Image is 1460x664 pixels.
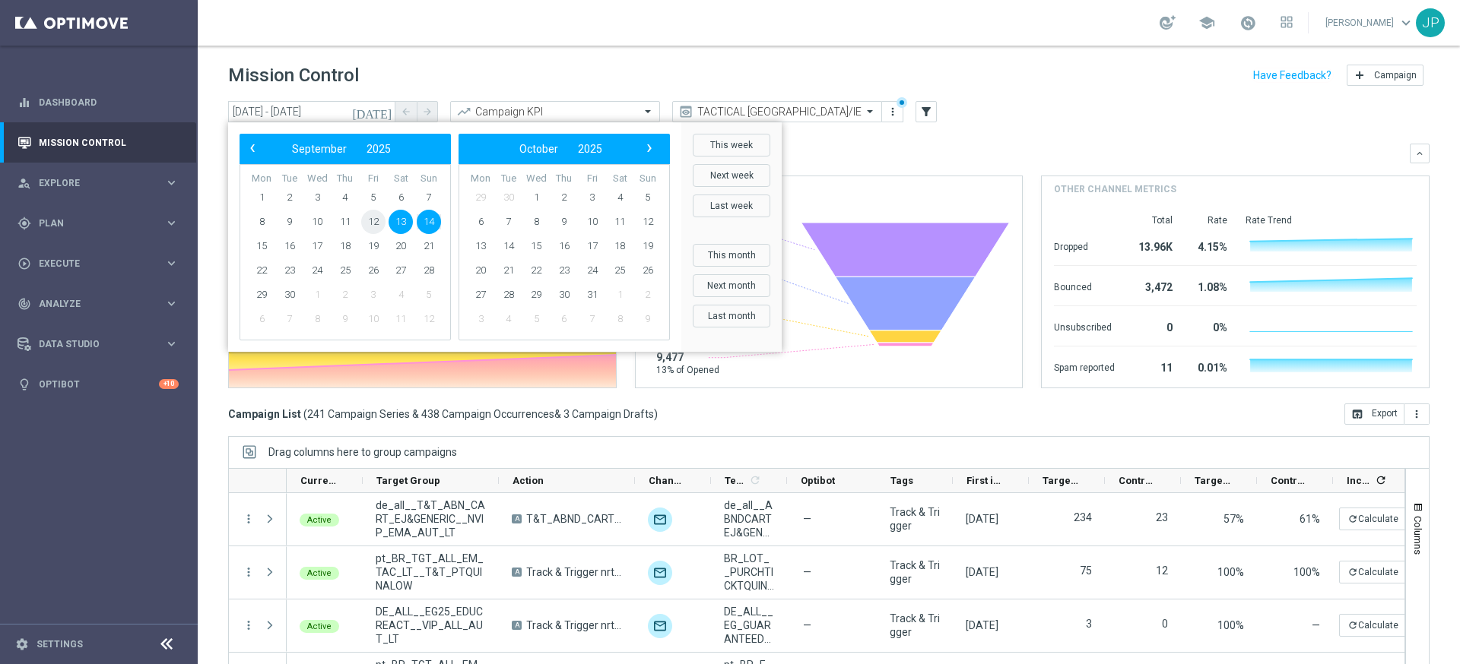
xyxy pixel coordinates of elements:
[450,101,660,122] ng-select: Campaign KPI
[333,185,357,210] span: 4
[580,258,605,283] span: 24
[552,258,576,283] span: 23
[305,283,329,307] span: 1
[890,612,940,639] span: Track & Trigger
[278,185,302,210] span: 2
[300,565,339,580] colored-tag: Active
[278,307,302,331] span: 7
[1054,233,1115,258] div: Dropped
[1054,354,1115,378] div: Spam reported
[17,338,179,350] button: Data Studio keyboard_arrow_right
[693,244,770,267] button: This month
[417,307,441,331] span: 12
[1300,513,1320,525] span: 61%
[359,172,387,185] th: weekday
[17,96,179,109] button: equalizer Dashboard
[357,139,401,159] button: 2025
[552,210,576,234] span: 9
[1043,475,1079,486] span: Targeted Customers
[1119,475,1155,486] span: Control Customers
[468,307,493,331] span: 3
[608,258,632,283] span: 25
[1354,69,1366,81] i: add
[1339,561,1407,583] button: refreshCalculate
[242,565,255,579] button: more_vert
[17,378,179,390] button: lightbulb Optibot +10
[724,552,774,593] span: BR_LOT__PURCHTICKTQUINALOW2__ALL_EMA_T&T_LT
[228,122,782,352] bs-daterangepicker-container: calendar
[228,65,359,87] h1: Mission Control
[389,234,413,258] span: 20
[747,472,761,489] span: Calculate column
[39,364,159,404] a: Optibot
[17,298,179,310] button: track_changes Analyze keyboard_arrow_right
[1191,274,1227,298] div: 1.08%
[693,134,770,157] button: This week
[17,137,179,149] button: Mission Control
[1324,11,1416,34] a: [PERSON_NAME]keyboard_arrow_down
[1198,14,1215,31] span: school
[803,618,811,632] span: —
[524,283,548,307] span: 29
[276,172,304,185] th: weekday
[919,105,933,119] i: filter_alt
[300,512,339,526] colored-tag: Active
[916,101,937,122] button: filter_alt
[803,512,811,526] span: —
[333,283,357,307] span: 2
[376,475,440,486] span: Target Group
[636,234,660,258] span: 19
[333,210,357,234] span: 11
[307,568,332,578] span: Active
[242,618,255,632] button: more_vert
[524,210,548,234] span: 8
[1191,354,1227,378] div: 0.01%
[678,104,693,119] i: preview
[268,446,457,458] div: Row Groups
[803,565,811,579] span: —
[17,217,179,229] button: gps_fixed Plan keyboard_arrow_right
[524,307,548,331] span: 5
[417,101,438,122] button: arrow_forward
[242,512,255,526] i: more_vert
[1195,475,1231,486] span: Targeted Response Rate
[966,475,1003,486] span: First in Range
[17,258,179,270] button: play_circle_outline Execute keyboard_arrow_right
[228,407,658,421] h3: Campaign List
[287,493,1413,546] div: Press SPACE to select this row.
[333,307,357,331] span: 9
[1246,214,1417,226] div: Rate Trend
[1086,617,1092,631] label: 3
[278,283,302,307] span: 30
[649,475,685,486] span: Channel
[509,139,568,159] button: October
[580,210,605,234] span: 10
[636,210,660,234] span: 12
[1054,314,1115,338] div: Unsubscribed
[693,274,770,297] button: Next month
[1191,233,1227,258] div: 4.15%
[608,234,632,258] span: 18
[1404,403,1430,425] button: more_vert
[512,621,522,630] span: A
[497,234,521,258] span: 14
[1156,564,1168,577] label: 12
[497,283,521,307] span: 28
[417,283,441,307] span: 5
[1344,403,1404,425] button: open_in_browser Export
[801,475,835,486] span: Optibot
[456,104,471,119] i: trending_up
[300,475,337,486] span: Current Status
[17,122,179,163] div: Mission Control
[580,234,605,258] span: 17
[608,185,632,210] span: 4
[1162,617,1168,631] label: 0
[39,219,164,228] span: Plan
[278,210,302,234] span: 9
[1347,475,1373,486] span: Increase
[1339,614,1407,637] button: refreshCalculate
[648,561,672,585] div: Optimail
[417,185,441,210] span: 7
[749,474,761,486] i: refresh
[39,299,164,308] span: Analyze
